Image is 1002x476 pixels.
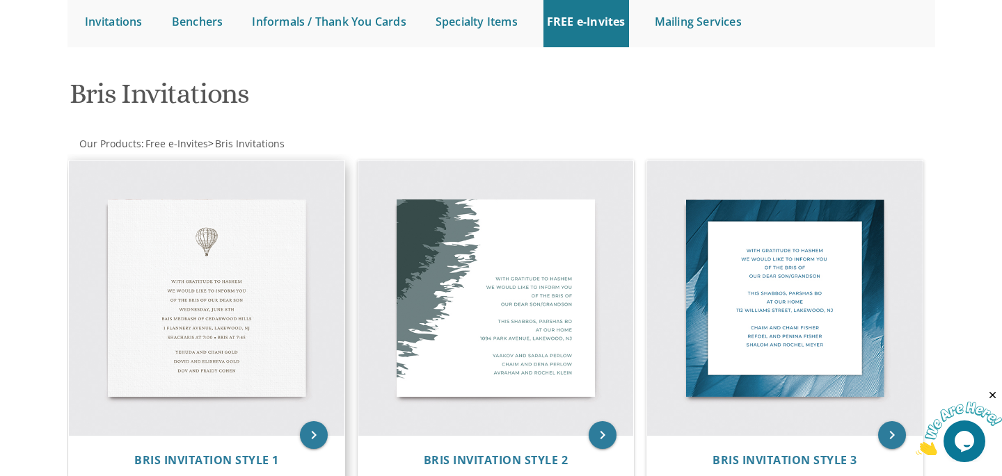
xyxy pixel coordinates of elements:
[70,79,637,120] h1: Bris Invitations
[713,454,857,467] a: Bris Invitation Style 3
[215,137,285,150] span: Bris Invitations
[424,452,568,468] span: Bris Invitation Style 2
[134,452,279,468] span: Bris Invitation Style 1
[214,137,285,150] a: Bris Invitations
[424,454,568,467] a: Bris Invitation Style 2
[134,454,279,467] a: Bris Invitation Style 1
[67,137,502,151] div: :
[145,137,208,150] span: Free e-Invites
[589,421,617,449] a: keyboard_arrow_right
[916,389,1002,455] iframe: chat widget
[647,161,923,436] img: Bris Invitation Style 3
[358,161,634,436] img: Bris Invitation Style 2
[713,452,857,468] span: Bris Invitation Style 3
[300,421,328,449] a: keyboard_arrow_right
[78,137,141,150] a: Our Products
[878,421,906,449] a: keyboard_arrow_right
[144,137,208,150] a: Free e-Invites
[208,137,285,150] span: >
[69,161,344,436] img: Bris Invitation Style 1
